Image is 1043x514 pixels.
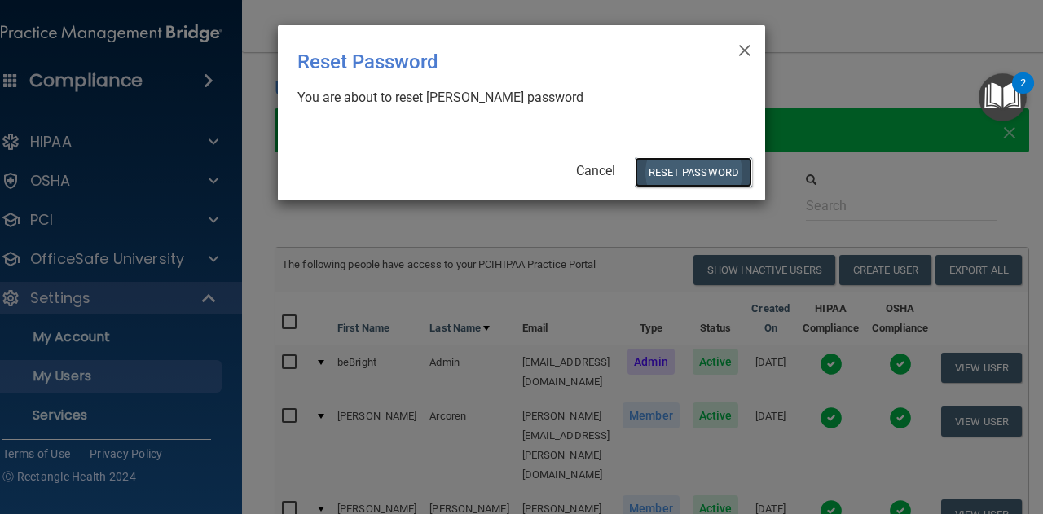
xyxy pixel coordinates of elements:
[979,73,1027,121] button: Open Resource Center, 2 new notifications
[737,32,752,64] span: ×
[297,38,679,86] div: Reset Password
[962,402,1023,463] iframe: Drift Widget Chat Controller
[576,163,615,178] a: Cancel
[1020,83,1026,104] div: 2
[635,157,752,187] button: Reset Password
[297,89,733,107] div: You are about to reset [PERSON_NAME] password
